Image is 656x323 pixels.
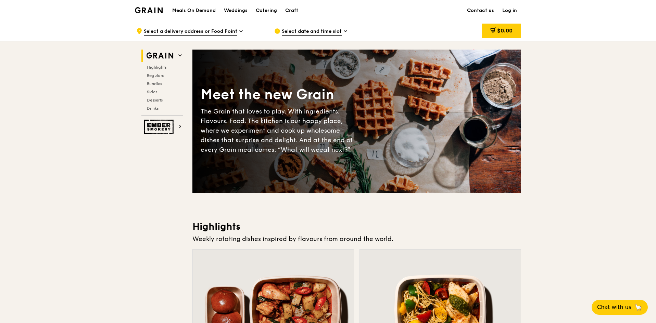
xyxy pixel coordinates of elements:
span: Select date and time slot [282,28,342,36]
a: Weddings [220,0,252,21]
img: Grain web logo [144,50,176,62]
img: Grain [135,7,163,13]
span: Regulars [147,73,164,78]
span: Sides [147,90,157,94]
div: Meet the new Grain [201,85,357,104]
span: Desserts [147,98,163,103]
h1: Meals On Demand [172,7,216,14]
img: Ember Smokery web logo [144,120,176,134]
span: Drinks [147,106,159,111]
a: Craft [281,0,302,21]
div: Weddings [224,0,248,21]
button: Chat with us🦙 [592,300,648,315]
span: eat next?” [319,146,350,153]
span: Select a delivery address or Food Point [144,28,237,36]
span: Bundles [147,81,162,86]
a: Contact us [463,0,498,21]
div: Weekly rotating dishes inspired by flavours from around the world. [192,234,521,244]
span: Chat with us [597,303,631,311]
a: Catering [252,0,281,21]
span: $0.00 [497,27,513,34]
div: Catering [256,0,277,21]
a: Log in [498,0,521,21]
h3: Highlights [192,220,521,233]
div: Craft [285,0,298,21]
div: The Grain that loves to play. With ingredients. Flavours. Food. The kitchen is our happy place, w... [201,107,357,154]
span: Highlights [147,65,166,70]
span: 🦙 [634,303,642,311]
